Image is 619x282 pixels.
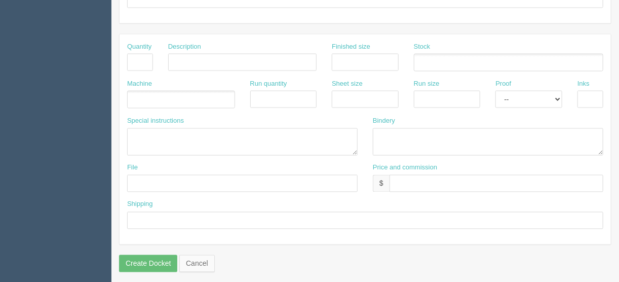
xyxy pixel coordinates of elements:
label: File [127,163,138,173]
label: Description [168,42,201,52]
label: Bindery [373,116,395,126]
label: Finished size [332,42,370,52]
label: Run size [414,79,440,89]
label: Run quantity [250,79,287,89]
label: Stock [414,42,431,52]
label: Quantity [127,42,151,52]
label: Inks [577,79,590,89]
input: Create Docket [119,255,177,272]
label: Shipping [127,200,153,209]
span: translation missing: en.helpers.links.cancel [186,260,208,268]
label: Proof [495,79,511,89]
label: Price and commission [373,163,437,173]
div: $ [373,175,390,192]
label: Sheet size [332,79,363,89]
label: Special instructions [127,116,184,126]
label: Machine [127,79,152,89]
a: Cancel [179,255,215,272]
